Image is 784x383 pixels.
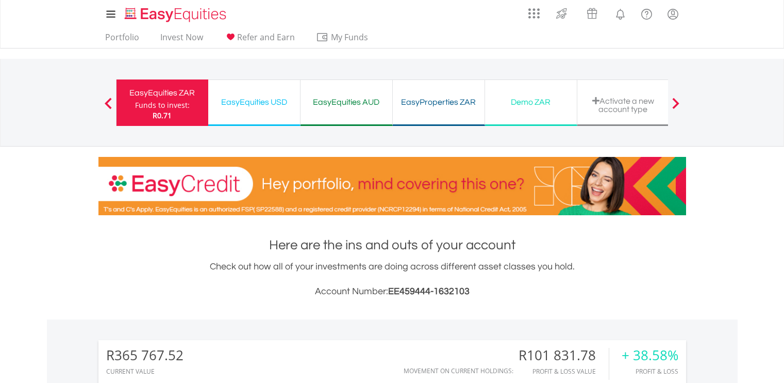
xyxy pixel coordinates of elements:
[237,31,295,43] span: Refer and Earn
[98,260,686,299] div: Check out how all of your investments are doing across different asset classes you hold.
[153,110,172,120] span: R0.71
[98,236,686,254] h1: Here are the ins and outs of your account
[519,348,609,363] div: R101 831.78
[106,368,184,375] div: CURRENT VALUE
[522,3,546,19] a: AppsGrid
[399,95,478,109] div: EasyProperties ZAR
[633,3,660,23] a: FAQ's and Support
[404,368,513,374] div: Movement on Current Holdings:
[123,86,202,100] div: EasyEquities ZAR
[553,5,570,22] img: thrive-v2.svg
[214,95,294,109] div: EasyEquities USD
[121,3,230,23] a: Home page
[583,5,600,22] img: vouchers-v2.svg
[528,8,540,19] img: grid-menu-icon.svg
[98,157,686,215] img: EasyCredit Promotion Banner
[583,97,663,114] div: Activate a new account type
[491,95,571,109] div: Demo ZAR
[156,32,207,48] a: Invest Now
[660,3,686,25] a: My Profile
[519,368,609,375] div: Profit & Loss Value
[577,3,607,22] a: Vouchers
[220,32,299,48] a: Refer and Earn
[622,368,678,375] div: Profit & Loss
[316,30,383,44] span: My Funds
[135,100,190,110] div: Funds to invest:
[622,348,678,363] div: + 38.58%
[101,32,143,48] a: Portfolio
[123,6,230,23] img: EasyEquities_Logo.png
[607,3,633,23] a: Notifications
[98,284,686,299] h3: Account Number:
[307,95,386,109] div: EasyEquities AUD
[388,286,470,296] span: EE459444-1632103
[106,348,184,363] div: R365 767.52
